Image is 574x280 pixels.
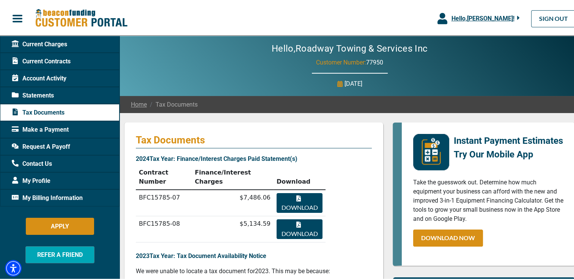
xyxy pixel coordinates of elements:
p: We were unable to locate a tax document for 2023 . This may be because: [136,265,372,274]
a: Home [131,99,147,108]
span: Customer Number: [316,57,366,64]
td: BFC15785-07 [136,188,192,215]
h2: Hello, Roadway Towing & Services Inc [249,42,451,53]
p: Instant Payment Estimates [454,132,563,146]
p: 2024 Tax Year: Finance/Interest Charges Paid Statement(s) [136,153,372,162]
span: My Billing Information [12,192,83,201]
button: Download [277,192,322,211]
span: Contact Us [12,158,52,167]
span: Hello, [PERSON_NAME] ! [451,13,514,20]
p: [DATE] [344,78,362,87]
span: Make a Payment [12,124,69,133]
span: Statements [12,90,54,99]
span: Tax Documents [12,107,64,116]
th: Finance/Interest Charges [192,164,273,188]
span: My Profile [12,175,50,184]
button: Download [277,218,322,238]
td: $5,134.59 [192,215,273,241]
button: APPLY [26,216,94,233]
span: Current Contracts [12,55,71,64]
span: 77950 [366,57,383,64]
img: mobile-app-logo.png [413,132,449,169]
img: Beacon Funding Customer Portal Logo [35,7,127,27]
td: BFC15785-08 [136,215,192,241]
button: REFER A FRIEND [25,245,94,262]
p: Take the guesswork out. Determine how much equipment your business can afford with the new and im... [413,176,563,222]
div: Accessibility Menu [5,258,22,275]
p: Tax Documents [136,132,372,145]
span: Current Charges [12,38,67,47]
th: Contract Number [136,164,192,188]
span: Request A Payoff [12,141,70,150]
th: Download [274,164,326,188]
td: $7,486.06 [192,188,273,215]
span: Tax Documents [147,99,198,108]
span: Account Activity [12,72,66,82]
a: DOWNLOAD NOW [413,228,483,245]
p: 2023 Tax Year: Tax Document Availability Notice [136,250,372,259]
p: Try Our Mobile App [454,146,563,160]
